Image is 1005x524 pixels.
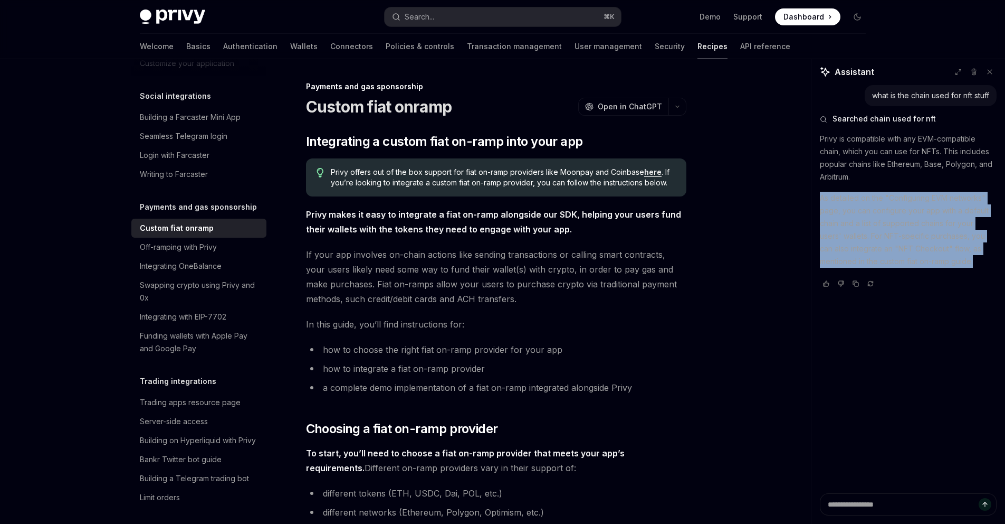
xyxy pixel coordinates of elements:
[317,168,324,177] svg: Tip
[131,431,266,450] a: Building on Hyperliquid with Privy
[306,342,686,357] li: how to choose the right fiat on-ramp provider for your app
[331,167,675,188] span: Privy offers out of the box support for fiat on-ramp providers like Moonpay and Coinbase . If you...
[872,90,989,101] div: what is the chain used for nft stuff
[306,361,686,376] li: how to integrate a fiat on-ramp provider
[697,34,728,59] a: Recipes
[140,130,227,143] div: Seamless Telegram login
[306,420,498,437] span: Choosing a fiat on-ramp provider
[467,34,562,59] a: Transaction management
[835,65,874,78] span: Assistant
[140,279,260,304] div: Swapping crypto using Privy and 0x
[131,127,266,146] a: Seamless Telegram login
[655,34,685,59] a: Security
[131,108,266,127] a: Building a Farcaster Mini App
[820,493,997,516] textarea: Ask a question...
[131,412,266,431] a: Server-side access
[733,12,762,22] a: Support
[140,311,226,323] div: Integrating with EIP-7702
[604,13,615,21] span: ⌘ K
[140,149,209,162] div: Login with Farcaster
[140,10,205,24] img: dark logo
[140,111,241,124] div: Building a Farcaster Mini App
[700,12,721,22] a: Demo
[775,8,840,25] a: Dashboard
[131,146,266,165] a: Login with Farcaster
[306,448,625,473] strong: To start, you’ll need to choose a fiat on-ramp provider that meets your app’s requirements.
[140,241,217,254] div: Off-ramping with Privy
[578,98,668,116] button: Open in ChatGPT
[740,34,790,59] a: API reference
[131,326,266,358] a: Funding wallets with Apple Pay and Google Pay
[306,133,583,150] span: Integrating a custom fiat on-ramp into your app
[979,498,991,511] button: Send message
[820,114,997,124] button: Searched chain used for nft
[140,472,249,485] div: Building a Telegram trading bot
[575,34,642,59] a: User management
[131,393,266,412] a: Trading apps resource page
[306,317,686,332] span: In this guide, you’ll find instructions for:
[820,192,997,268] p: As detailed on the "Configuring EVM networks" page, you can configure your app with a default cha...
[131,469,266,488] a: Building a Telegram trading bot
[140,491,180,504] div: Limit orders
[131,450,266,469] a: Bankr Twitter bot guide
[223,34,277,59] a: Authentication
[140,168,208,181] div: Writing to Farcaster
[140,415,208,428] div: Server-side access
[405,11,434,23] div: Search...
[644,167,662,177] a: here
[140,453,222,466] div: Bankr Twitter bot guide
[140,34,174,59] a: Welcome
[832,114,936,124] span: Searched chain used for nft
[820,133,997,183] p: Privy is compatible with any EVM-compatible chain, which you can use for NFTs. This includes popu...
[131,165,266,184] a: Writing to Farcaster
[306,247,686,306] span: If your app involves on-chain actions like sending transactions or calling smart contracts, your ...
[140,222,214,235] div: Custom fiat onramp
[140,330,260,355] div: Funding wallets with Apple Pay and Google Pay
[306,209,681,235] strong: Privy makes it easy to integrate a fiat on-ramp alongside our SDK, helping your users fund their ...
[849,8,866,25] button: Toggle dark mode
[835,278,847,289] button: Vote that response was not good
[306,97,452,116] h1: Custom fiat onramp
[864,278,877,289] button: Reload last chat
[306,81,686,92] div: Payments and gas sponsorship
[131,219,266,238] a: Custom fiat onramp
[131,238,266,257] a: Off-ramping with Privy
[140,260,222,273] div: Integrating OneBalance
[140,201,257,213] h5: Payments and gas sponsorship
[140,396,241,409] div: Trading apps resource page
[849,278,862,289] button: Copy chat response
[131,488,266,507] a: Limit orders
[386,34,454,59] a: Policies & controls
[140,434,256,447] div: Building on Hyperliquid with Privy
[131,276,266,307] a: Swapping crypto using Privy and 0x
[783,12,824,22] span: Dashboard
[290,34,318,59] a: Wallets
[186,34,210,59] a: Basics
[330,34,373,59] a: Connectors
[140,375,216,388] h5: Trading integrations
[140,90,211,102] h5: Social integrations
[131,257,266,276] a: Integrating OneBalance
[385,7,621,26] button: Search...⌘K
[820,278,832,289] button: Vote that response was good
[131,307,266,326] a: Integrating with EIP-7702
[306,446,686,475] span: Different on-ramp providers vary in their support of:
[306,380,686,395] li: a complete demo implementation of a fiat on-ramp integrated alongside Privy
[598,101,662,112] span: Open in ChatGPT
